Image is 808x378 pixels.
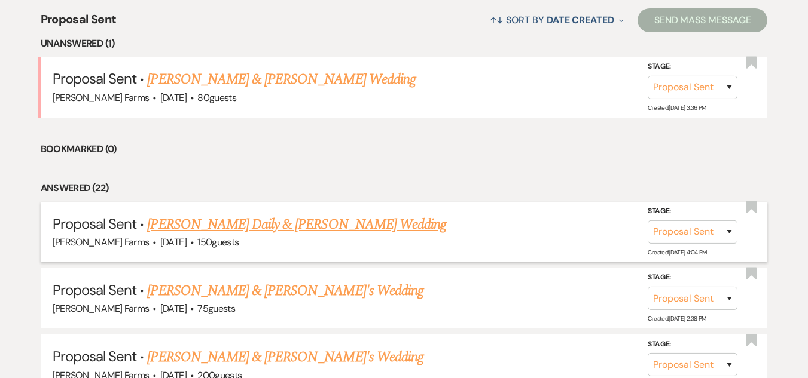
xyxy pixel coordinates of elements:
[648,271,737,284] label: Stage:
[53,302,150,315] span: [PERSON_NAME] Farms
[197,302,235,315] span: 75 guests
[485,4,629,36] button: Sort By Date Created
[53,236,150,248] span: [PERSON_NAME] Farms
[648,103,706,111] span: Created: [DATE] 3:36 PM
[197,236,239,248] span: 150 guests
[160,302,187,315] span: [DATE]
[53,281,137,299] span: Proposal Sent
[147,214,446,235] a: [PERSON_NAME] Daily & [PERSON_NAME] Wedding
[197,91,236,104] span: 80 guests
[648,60,737,73] label: Stage:
[638,8,768,32] button: Send Mass Message
[147,69,415,90] a: [PERSON_NAME] & [PERSON_NAME] Wedding
[147,280,423,302] a: [PERSON_NAME] & [PERSON_NAME]'s Wedding
[53,91,150,104] span: [PERSON_NAME] Farms
[53,69,137,88] span: Proposal Sent
[490,14,504,26] span: ↑↓
[41,142,768,157] li: Bookmarked (0)
[147,346,423,368] a: [PERSON_NAME] & [PERSON_NAME]'s Wedding
[160,91,187,104] span: [DATE]
[648,315,706,322] span: Created: [DATE] 2:38 PM
[648,248,706,256] span: Created: [DATE] 4:04 PM
[53,214,137,233] span: Proposal Sent
[41,10,117,36] span: Proposal Sent
[547,14,614,26] span: Date Created
[648,205,737,218] label: Stage:
[160,236,187,248] span: [DATE]
[648,338,737,351] label: Stage:
[41,180,768,196] li: Answered (22)
[41,36,768,51] li: Unanswered (1)
[53,347,137,365] span: Proposal Sent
